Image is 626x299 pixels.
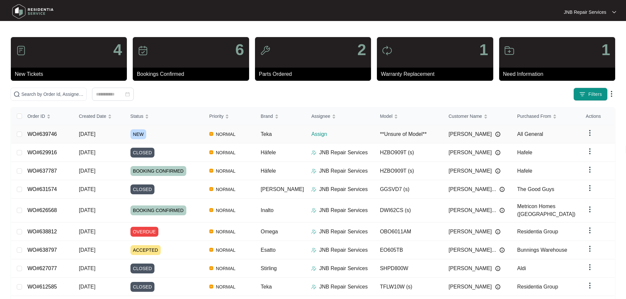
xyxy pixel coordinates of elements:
[261,207,273,213] span: Inalto
[259,70,371,78] p: Parts Ordered
[79,168,95,174] span: [DATE]
[319,167,368,175] p: JNB Repair Services
[27,247,57,253] a: WO#638797
[499,187,505,192] img: Info icon
[74,108,125,125] th: Created Date
[79,131,95,137] span: [DATE]
[27,207,57,213] a: WO#626568
[27,229,57,234] a: WO#638812
[311,284,316,289] img: Assigner Icon
[588,91,602,98] span: Filters
[311,247,316,253] img: Assigner Icon
[586,226,594,234] img: dropdown arrow
[499,208,505,213] img: Info icon
[495,132,500,137] img: Info icon
[375,223,443,241] td: OBO6011AM
[375,199,443,223] td: DWI62CS (s)
[581,108,615,125] th: Actions
[79,266,95,271] span: [DATE]
[22,108,74,125] th: Order ID
[209,248,213,252] img: Vercel Logo
[449,228,492,236] span: [PERSON_NAME]
[311,113,330,120] span: Assignee
[260,45,270,56] img: icon
[209,113,224,120] span: Priority
[479,42,488,58] p: 1
[261,113,273,120] span: Brand
[311,208,316,213] img: Assigner Icon
[573,88,608,101] button: filter iconFilters
[209,208,213,212] img: Vercel Logo
[517,203,575,217] span: Metricon Homes ([GEOGRAPHIC_DATA])
[261,168,276,174] span: Häfele
[586,184,594,192] img: dropdown arrow
[311,130,375,138] p: Assign
[130,148,155,158] span: CLOSED
[213,167,238,175] span: NORMAL
[375,108,443,125] th: Model
[130,113,144,120] span: Status
[27,150,57,155] a: WO#629916
[261,266,277,271] span: Stirling
[306,108,375,125] th: Assignee
[319,265,368,272] p: JNB Repair Services
[79,207,95,213] span: [DATE]
[499,247,505,253] img: Info icon
[311,168,316,174] img: Assigner Icon
[319,206,368,214] p: JNB Repair Services
[319,185,368,193] p: JNB Repair Services
[495,150,500,155] img: Info icon
[261,229,278,234] span: Omega
[261,150,276,155] span: Häfele
[27,113,45,120] span: Order ID
[213,265,238,272] span: NORMAL
[375,278,443,296] td: TFLW10W (s)
[13,91,20,97] img: search-icon
[586,166,594,174] img: dropdown arrow
[113,42,122,58] p: 4
[261,247,275,253] span: Esatto
[213,149,238,157] span: NORMAL
[449,149,492,157] span: [PERSON_NAME]
[382,45,392,56] img: icon
[449,283,492,291] span: [PERSON_NAME]
[586,282,594,289] img: dropdown arrow
[130,166,186,176] span: BOOKING CONFIRMED
[375,259,443,278] td: SHPD800W
[79,284,95,289] span: [DATE]
[21,91,84,98] input: Search by Order Id, Assignee Name, Customer Name, Brand and Model
[209,150,213,154] img: Vercel Logo
[130,282,155,292] span: CLOSED
[517,229,558,234] span: Residentia Group
[495,168,500,174] img: Info icon
[27,266,57,271] a: WO#627077
[261,284,272,289] span: Teka
[213,283,238,291] span: NORMAL
[130,205,186,215] span: BOOKING CONFIRMED
[495,284,500,289] img: Info icon
[311,150,316,155] img: Assigner Icon
[443,108,512,125] th: Customer Name
[381,70,493,78] p: Warranty Replacement
[16,45,26,56] img: icon
[130,129,147,139] span: NEW
[130,227,158,237] span: OVERDUE
[319,228,368,236] p: JNB Repair Services
[375,162,443,180] td: HZBO909T (s)
[204,108,256,125] th: Priority
[375,241,443,259] td: EO605TB
[517,150,532,155] span: Hafele
[517,186,554,192] span: The Good Guys
[495,266,500,271] img: Info icon
[512,108,581,125] th: Purchased From
[517,131,543,137] span: All General
[15,70,127,78] p: New Tickets
[255,108,306,125] th: Brand
[319,246,368,254] p: JNB Repair Services
[27,284,57,289] a: WO#612585
[235,42,244,58] p: 6
[612,11,616,14] img: dropdown arrow
[311,266,316,271] img: Assigner Icon
[586,129,594,137] img: dropdown arrow
[608,90,615,98] img: dropdown arrow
